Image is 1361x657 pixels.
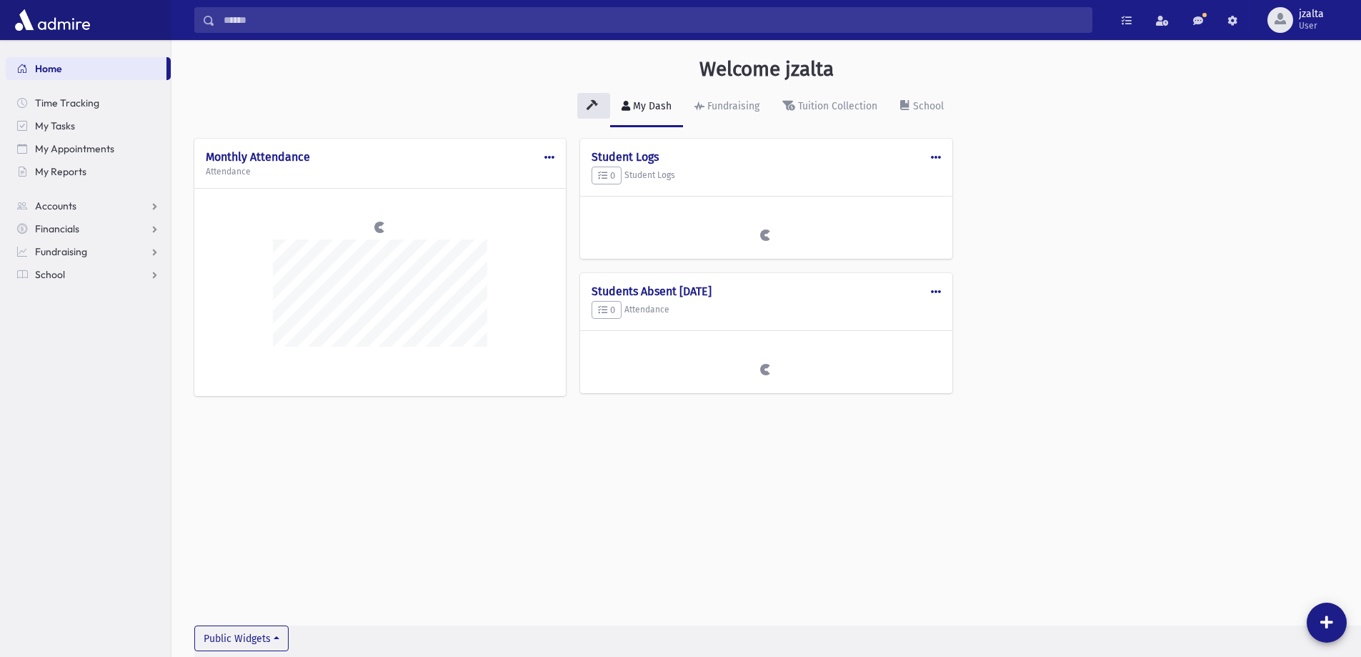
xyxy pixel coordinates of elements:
button: 0 [592,301,622,320]
span: Time Tracking [35,97,99,109]
a: My Appointments [6,137,171,160]
span: jzalta [1299,9,1324,20]
div: Tuition Collection [795,100,877,112]
span: User [1299,20,1324,31]
a: School [6,263,171,286]
span: My Appointments [35,142,114,155]
button: 0 [592,167,622,185]
a: Financials [6,217,171,240]
h3: Welcome jzalta [699,57,834,81]
span: 0 [598,305,615,315]
a: My Reports [6,160,171,183]
h5: Student Logs [592,167,940,185]
a: Time Tracking [6,92,171,114]
h5: Attendance [592,301,940,320]
h4: Monthly Attendance [206,150,554,164]
h4: Student Logs [592,150,940,164]
span: Accounts [35,199,76,212]
span: 0 [598,170,615,181]
img: AdmirePro [11,6,94,34]
h4: Students Absent [DATE] [592,285,940,298]
span: My Reports [35,165,86,178]
a: School [889,87,955,127]
a: Tuition Collection [771,87,889,127]
h5: Attendance [206,167,554,177]
a: My Dash [610,87,683,127]
span: Fundraising [35,245,87,258]
button: Public Widgets [194,626,289,651]
div: Fundraising [704,100,759,112]
span: School [35,268,65,281]
div: My Dash [630,100,672,112]
span: Home [35,62,62,75]
a: Home [6,57,166,80]
a: My Tasks [6,114,171,137]
a: Fundraising [6,240,171,263]
a: Accounts [6,194,171,217]
div: School [910,100,944,112]
a: Fundraising [683,87,771,127]
span: Financials [35,222,79,235]
input: Search [215,7,1092,33]
span: My Tasks [35,119,75,132]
